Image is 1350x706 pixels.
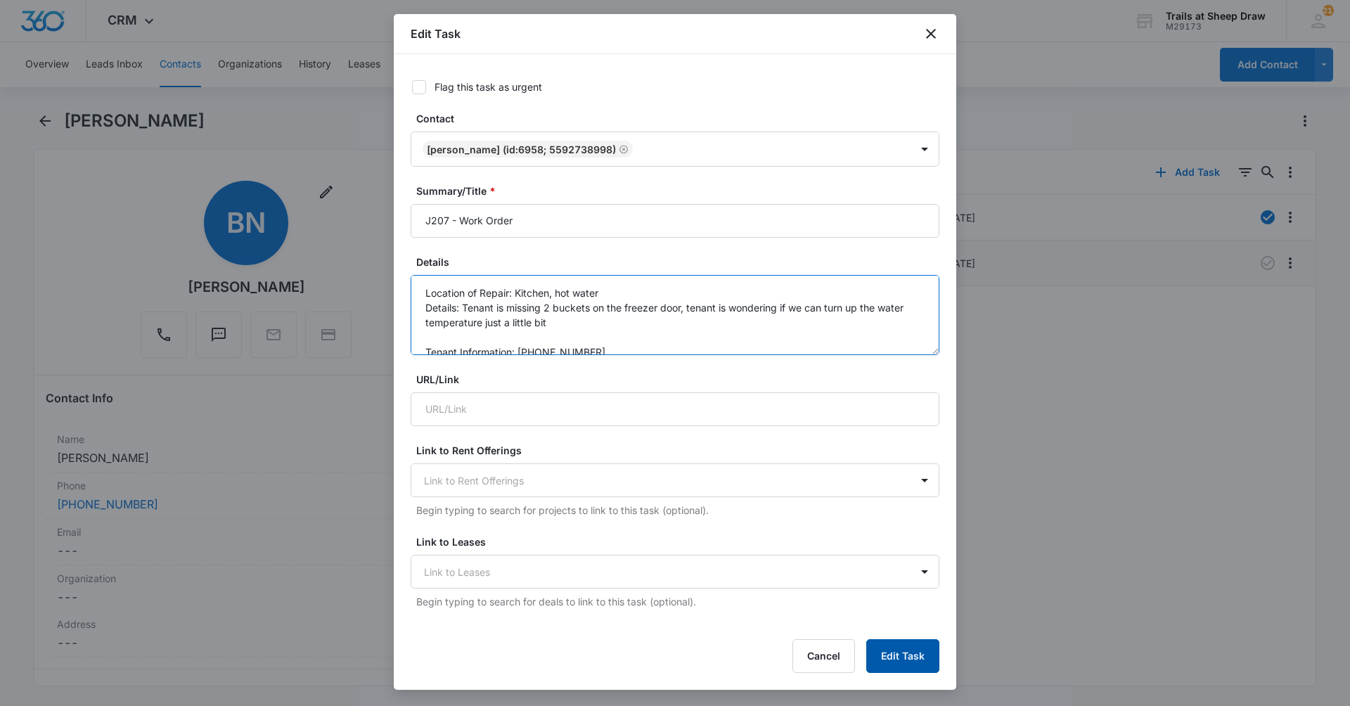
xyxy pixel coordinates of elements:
label: Link to Rent Offerings [416,443,945,458]
div: [PERSON_NAME] (ID:6958; 5592738998) [427,143,616,155]
div: Remove Bailey Nicol (ID:6958; 5592738998) [616,144,629,154]
h1: Edit Task [411,25,461,42]
input: URL/Link [411,392,939,426]
button: close [922,25,939,42]
div: Flag this task as urgent [435,79,542,94]
textarea: Location of Repair: Kitchen, hot water Details: Tenant is missing 2 buckets on the freezer door, ... [411,275,939,355]
p: Begin typing to search for projects to link to this task (optional). [416,503,939,518]
label: URL/Link [416,372,945,387]
button: Edit Task [866,639,939,673]
label: Contact [416,111,945,126]
label: Summary/Title [416,184,945,198]
label: Link to Leases [416,534,945,549]
label: Details [416,255,945,269]
p: Begin typing to search for deals to link to this task (optional). [416,594,939,609]
button: Cancel [792,639,855,673]
input: Summary/Title [411,204,939,238]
